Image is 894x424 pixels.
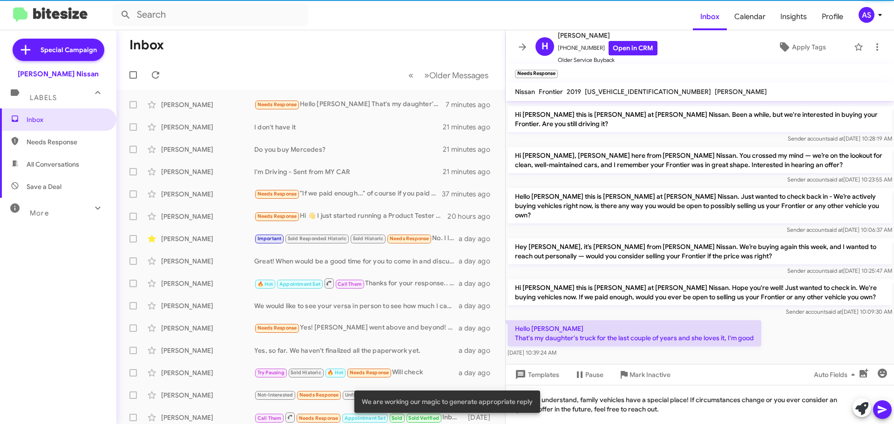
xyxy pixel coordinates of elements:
div: Yes! [PERSON_NAME] went above and beyond! I recommend him to many [254,323,459,333]
h1: Inbox [129,38,164,53]
span: Sold Historic [353,236,384,242]
span: [US_VEHICLE_IDENTIFICATION_NUMBER] [585,87,711,96]
div: I'm Driving - Sent from MY CAR [254,167,443,176]
span: Sender account [DATE] 10:09:30 AM [786,308,892,315]
a: Inbox [693,3,727,30]
span: Special Campaign [41,45,97,54]
div: [PERSON_NAME] [161,189,254,199]
button: Mark Inactive [611,366,678,383]
span: Templates [513,366,559,383]
input: Search [113,4,308,26]
span: Calendar [727,3,773,30]
div: "If we paid enough..." of course if you paid enough I would sell it [254,188,442,199]
div: Yes, so far. We haven't finalized all the paperwork yet. [254,346,459,355]
span: Save a Deal [27,182,61,191]
span: Needs Response [257,101,297,108]
span: Labels [30,94,57,102]
span: [PERSON_NAME] [715,87,767,96]
span: Sold Historic [291,370,321,376]
div: 21 minutes ago [443,145,498,154]
div: Hello [PERSON_NAME] That's my daughter's truck for the last couple of years and she loves it, I'm... [254,99,446,110]
div: [PERSON_NAME] [161,413,254,422]
span: Call Them [338,281,362,287]
span: [PERSON_NAME] [558,30,657,41]
button: Auto Fields [806,366,866,383]
div: [PERSON_NAME] Nissan [18,69,99,79]
div: [PERSON_NAME] [161,122,254,132]
span: « [408,69,413,81]
span: said at [827,267,843,274]
span: Needs Response [257,213,297,219]
div: [PERSON_NAME] [161,390,254,400]
button: Previous [403,66,419,85]
a: Profile [814,3,851,30]
div: a day ago [459,368,498,377]
div: [PERSON_NAME] [161,301,254,310]
div: Thanks for your response.. let us know how we can help in the future! [254,277,459,289]
div: [PERSON_NAME] [161,256,254,266]
button: AS [851,7,884,23]
span: Sold Responded Historic [288,236,347,242]
span: Needs Response [257,191,297,197]
span: said at [826,308,842,315]
span: Inbox [27,115,106,124]
div: a day ago [459,323,498,333]
div: [PERSON_NAME] [161,368,254,377]
span: Needs Response [350,370,389,376]
span: Call Them [257,415,282,421]
span: We are working our magic to generate appropriate reply [362,397,533,406]
span: [PHONE_NUMBER] [558,41,657,55]
div: a day ago [459,346,498,355]
div: 21 minutes ago [443,167,498,176]
p: Hey [PERSON_NAME], it’s [PERSON_NAME] from [PERSON_NAME] Nissan. We’re buying again this week, an... [508,238,892,264]
span: Auto Fields [814,366,859,383]
div: 20 hours ago [447,212,498,221]
span: Sender account [DATE] 10:28:19 AM [788,135,892,142]
div: Great! When would be a good time for you to come in and discuss selling your Avalon? [254,256,459,266]
span: said at [827,176,843,183]
div: [PERSON_NAME] [161,346,254,355]
span: Pause [585,366,603,383]
span: [DATE] 10:39:24 AM [508,349,556,356]
div: a day ago [459,256,498,266]
div: 21 minutes ago [443,122,498,132]
div: 37 minutes ago [442,189,498,199]
div: No. I love my Rouge! [254,233,459,244]
span: Nissan [515,87,535,96]
p: Hello [PERSON_NAME] That's my daughter's truck for the last couple of years and she loves it, I'm... [508,320,761,346]
div: I understand, family vehicles have a special place! If circumstances change or you ever consider ... [506,385,894,424]
span: More [30,209,49,217]
span: All Conversations [27,160,79,169]
span: Frontier [539,87,563,96]
p: Hi [PERSON_NAME], [PERSON_NAME] here from [PERSON_NAME] Nissan. You crossed my mind — we’re on th... [508,147,892,173]
a: Special Campaign [13,39,104,61]
span: said at [826,226,843,233]
button: Next [419,66,494,85]
a: Insights [773,3,814,30]
div: [PERSON_NAME] [161,145,254,154]
div: [PERSON_NAME] [161,100,254,109]
a: Open in CRM [609,41,657,55]
span: Needs Response [299,392,339,398]
div: [PERSON_NAME] [161,234,254,243]
div: [PERSON_NAME] [161,279,254,288]
div: [PERSON_NAME] [161,167,254,176]
div: Inbound Call [254,411,463,423]
span: Not-Interested [257,392,293,398]
span: Needs Response [27,137,106,147]
span: Important [257,236,282,242]
div: [PERSON_NAME] [161,323,254,333]
span: Needs Response [257,325,297,331]
button: Pause [567,366,611,383]
div: Hi 👋 I just started running a Product Tester Club for Amazon & Temu products, where members can: ... [254,211,447,222]
div: No I don't remember how I contacted the nissan dealership it was through Walmart [254,390,463,400]
span: Needs Response [299,415,339,421]
span: Older Messages [429,70,488,81]
div: a day ago [459,234,498,243]
span: Mark Inactive [630,366,670,383]
p: Hi [PERSON_NAME] this is [PERSON_NAME] at [PERSON_NAME] Nissan. Been a while, but we're intereste... [508,106,892,132]
span: Apply Tags [792,39,826,55]
span: 2019 [567,87,581,96]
